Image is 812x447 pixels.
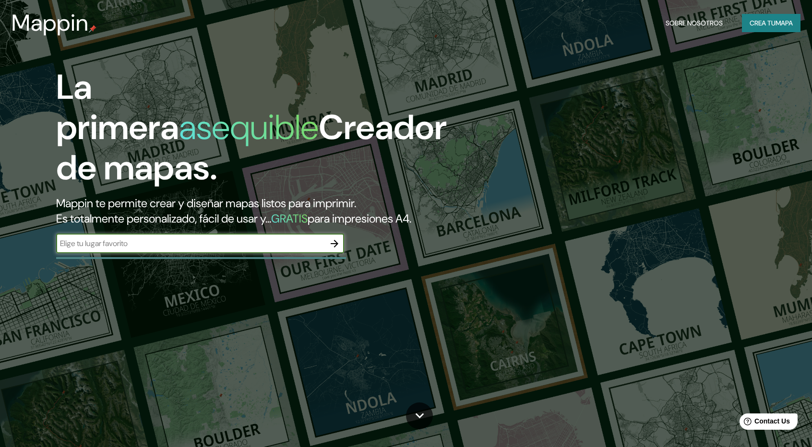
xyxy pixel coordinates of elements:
[666,19,723,27] font: Sobre nosotros
[727,410,801,436] iframe: Help widget launcher
[308,211,411,226] font: para impresiones A4.
[56,211,271,226] font: Es totalmente personalizado, fácil de usar y...
[742,14,800,32] button: Crea tumapa
[271,211,308,226] font: GRATIS
[776,19,793,27] font: mapa
[56,65,179,150] font: La primera
[89,25,96,33] img: pin de mapeo
[56,105,447,190] font: Creador de mapas.
[12,8,89,38] font: Mappin
[56,196,356,211] font: Mappin te permite crear y diseñar mapas listos para imprimir.
[56,238,325,249] input: Elige tu lugar favorito
[179,105,319,150] font: asequible
[750,19,776,27] font: Crea tu
[662,14,727,32] button: Sobre nosotros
